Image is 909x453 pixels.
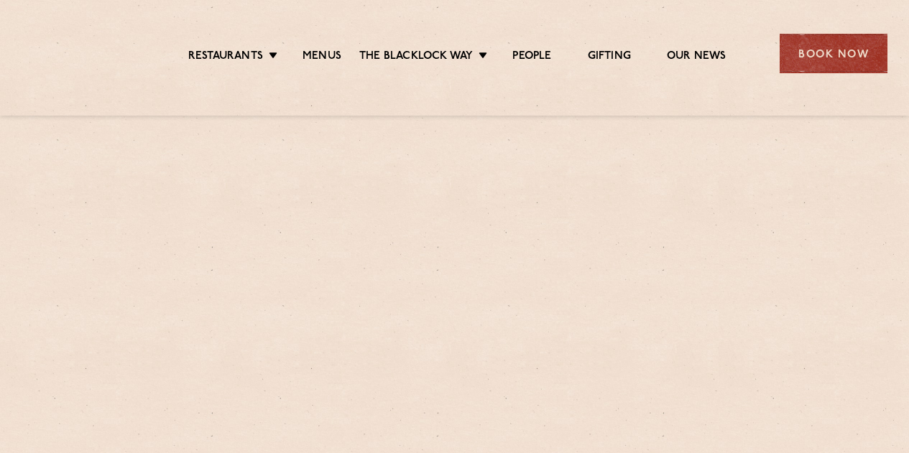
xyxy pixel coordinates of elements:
a: The Blacklock Way [359,50,473,65]
a: Gifting [588,50,631,65]
div: Book Now [780,34,887,73]
a: Restaurants [188,50,263,65]
a: Our News [667,50,726,65]
a: Menus [303,50,341,65]
img: svg%3E [22,14,142,94]
a: People [512,50,551,65]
